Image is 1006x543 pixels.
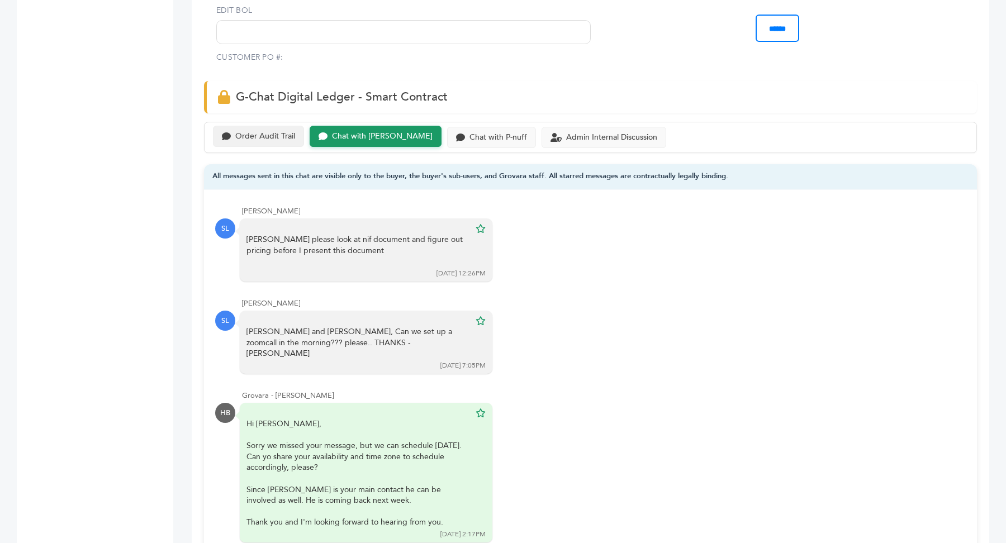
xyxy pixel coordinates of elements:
[246,484,470,506] div: Since [PERSON_NAME] is your main contact he can be involved as well. He is coming back next week.
[332,132,433,141] div: Chat with [PERSON_NAME]
[246,337,411,359] span: call in the morning??? please.. THANKS -[PERSON_NAME]
[215,311,235,331] div: SL
[236,89,448,105] span: G-Chat Digital Ledger - Smart Contract
[566,133,657,142] div: Admin Internal Discussion
[242,298,966,308] div: [PERSON_NAME]
[440,361,486,370] div: [DATE] 7:05PM
[246,234,470,267] div: [PERSON_NAME] please look at nif document and figure out pricing before I present this document
[215,403,235,423] div: HB
[436,269,486,278] div: [DATE] 12:26PM
[242,206,966,216] div: [PERSON_NAME]
[469,133,527,142] div: Chat with P-nuff
[246,440,470,473] div: Sorry we missed your message, but we can schedule [DATE]. Can yo share your availability and time...
[440,530,486,539] div: [DATE] 2:17PM
[216,52,283,63] label: CUSTOMER PO #:
[246,517,470,528] div: Thank you and I'm looking forward to hearing from you.
[235,132,295,141] div: Order Audit Trail
[216,5,591,16] label: EDIT BOL
[246,418,470,528] div: Hi [PERSON_NAME],
[204,164,977,189] div: All messages sent in this chat are visible only to the buyer, the buyer's sub-users, and Grovara ...
[215,218,235,239] div: SL
[246,326,470,359] div: [PERSON_NAME] and [PERSON_NAME], Can we set up a zoom
[242,390,966,401] div: Grovara - [PERSON_NAME]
